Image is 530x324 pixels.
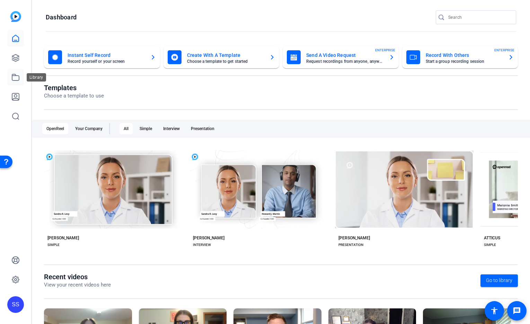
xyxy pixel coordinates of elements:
[44,281,111,289] p: View your recent videos here
[426,51,503,59] mat-card-title: Record With Others
[484,242,496,248] div: SIMPLE
[44,273,111,281] h1: Recent videos
[486,277,512,284] span: Go to library
[375,48,395,53] span: ENTERPRISE
[283,46,399,68] button: Send A Video RequestRequest recordings from anyone, anywhereENTERPRISE
[338,242,363,248] div: PRESENTATION
[494,48,514,53] span: ENTERPRISE
[306,51,383,59] mat-card-title: Send A Video Request
[42,123,68,134] div: OpenReel
[47,235,79,241] div: [PERSON_NAME]
[187,51,264,59] mat-card-title: Create With A Template
[159,123,184,134] div: Interview
[338,235,370,241] div: [PERSON_NAME]
[187,59,264,63] mat-card-subtitle: Choose a template to get started
[7,296,24,313] div: SS
[187,123,219,134] div: Presentation
[135,123,156,134] div: Simple
[402,46,518,68] button: Record With OthersStart a group recording sessionENTERPRISE
[193,235,224,241] div: [PERSON_NAME]
[68,51,145,59] mat-card-title: Instant Self Record
[68,59,145,63] mat-card-subtitle: Record yourself or your screen
[490,307,498,315] mat-icon: accessibility
[448,13,511,22] input: Search
[27,73,46,82] div: Library
[193,242,211,248] div: INTERVIEW
[306,59,383,63] mat-card-subtitle: Request recordings from anyone, anywhere
[164,46,280,68] button: Create With A TemplateChoose a template to get started
[44,46,160,68] button: Instant Self RecordRecord yourself or your screen
[480,274,518,287] a: Go to library
[47,242,60,248] div: SIMPLE
[484,235,500,241] div: ATTICUS
[46,13,77,22] h1: Dashboard
[120,123,133,134] div: All
[44,84,104,92] h1: Templates
[513,307,521,315] mat-icon: message
[44,92,104,100] p: Choose a template to use
[426,59,503,63] mat-card-subtitle: Start a group recording session
[10,11,21,22] img: blue-gradient.svg
[71,123,107,134] div: Your Company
